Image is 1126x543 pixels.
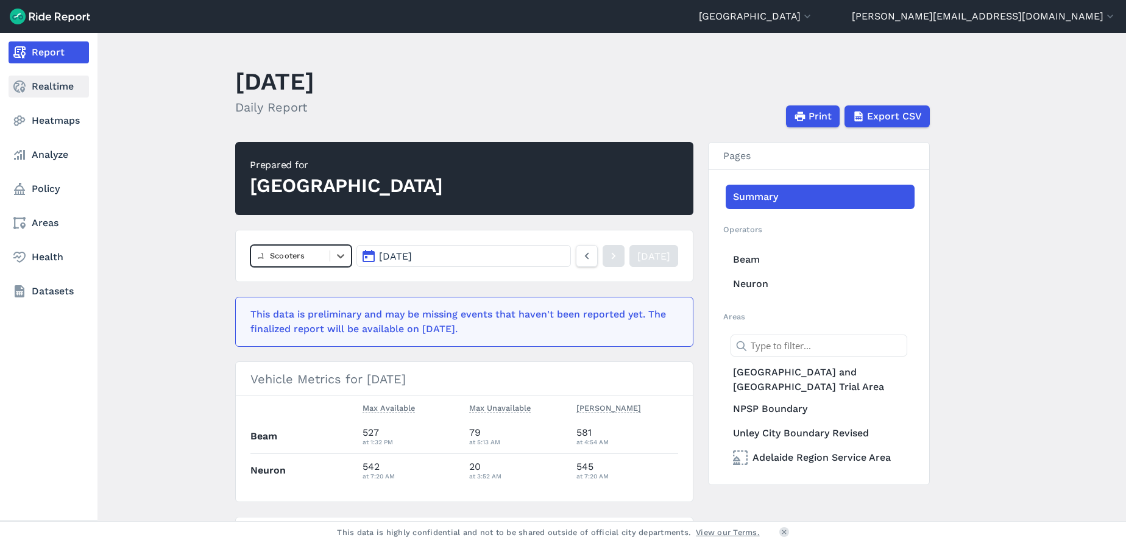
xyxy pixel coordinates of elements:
[629,245,678,267] a: [DATE]
[699,9,813,24] button: [GEOGRAPHIC_DATA]
[469,401,531,413] span: Max Unavailable
[809,109,832,124] span: Print
[469,470,567,481] div: at 3:52 AM
[731,335,907,357] input: Type to filter...
[576,401,641,413] span: [PERSON_NAME]
[576,460,679,481] div: 545
[9,144,89,166] a: Analyze
[723,224,915,235] h2: Operators
[250,158,443,172] div: Prepared for
[363,460,460,481] div: 542
[469,460,567,481] div: 20
[576,425,679,447] div: 581
[379,250,412,262] span: [DATE]
[726,421,915,445] a: Unley City Boundary Revised
[786,105,840,127] button: Print
[363,425,460,447] div: 527
[709,143,929,170] h3: Pages
[363,401,415,416] button: Max Available
[726,247,915,272] a: Beam
[469,436,567,447] div: at 5:13 AM
[867,109,922,124] span: Export CSV
[852,9,1116,24] button: [PERSON_NAME][EMAIL_ADDRESS][DOMAIN_NAME]
[250,453,358,487] th: Neuron
[726,363,915,397] a: [GEOGRAPHIC_DATA] and [GEOGRAPHIC_DATA] Trial Area
[723,311,915,322] h2: Areas
[469,425,567,447] div: 79
[726,445,915,470] a: Adelaide Region Service Area
[236,362,693,396] h3: Vehicle Metrics for [DATE]
[356,245,571,267] button: [DATE]
[9,41,89,63] a: Report
[469,401,531,416] button: Max Unavailable
[363,436,460,447] div: at 1:32 PM
[9,178,89,200] a: Policy
[576,470,679,481] div: at 7:20 AM
[10,9,90,24] img: Ride Report
[576,401,641,416] button: [PERSON_NAME]
[250,420,358,453] th: Beam
[9,76,89,98] a: Realtime
[576,436,679,447] div: at 4:54 AM
[726,272,915,296] a: Neuron
[250,307,671,336] div: This data is preliminary and may be missing events that haven't been reported yet. The finalized ...
[9,212,89,234] a: Areas
[363,401,415,413] span: Max Available
[9,280,89,302] a: Datasets
[235,65,314,98] h1: [DATE]
[845,105,930,127] button: Export CSV
[696,527,760,538] a: View our Terms.
[726,185,915,209] a: Summary
[9,110,89,132] a: Heatmaps
[250,172,443,199] div: [GEOGRAPHIC_DATA]
[363,470,460,481] div: at 7:20 AM
[9,246,89,268] a: Health
[235,98,314,116] h2: Daily Report
[726,397,915,421] a: NPSP Boundary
